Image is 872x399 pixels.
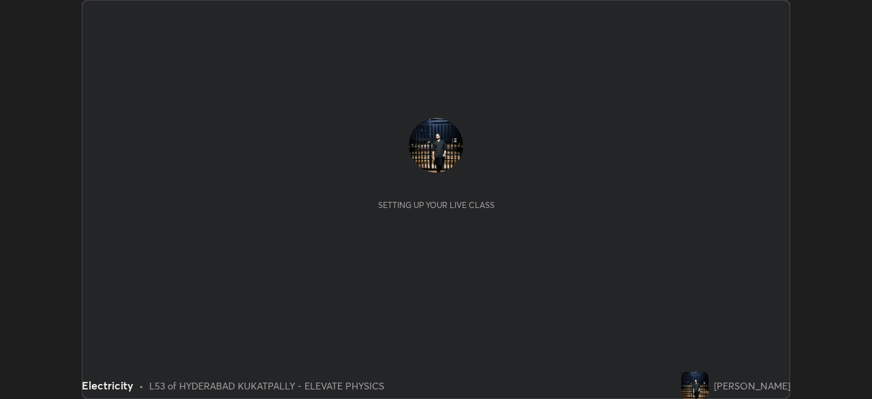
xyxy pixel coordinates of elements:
[378,200,495,210] div: Setting up your live class
[409,118,463,173] img: 396b252e43ef47b38264f8b62fdd69ad.jpg
[714,379,790,393] div: [PERSON_NAME]
[681,372,708,399] img: 396b252e43ef47b38264f8b62fdd69ad.jpg
[139,379,144,393] div: •
[149,379,384,393] div: L53 of HYDERABAD KUKATPALLY - ELEVATE PHYSICS
[82,377,134,394] div: Electricity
